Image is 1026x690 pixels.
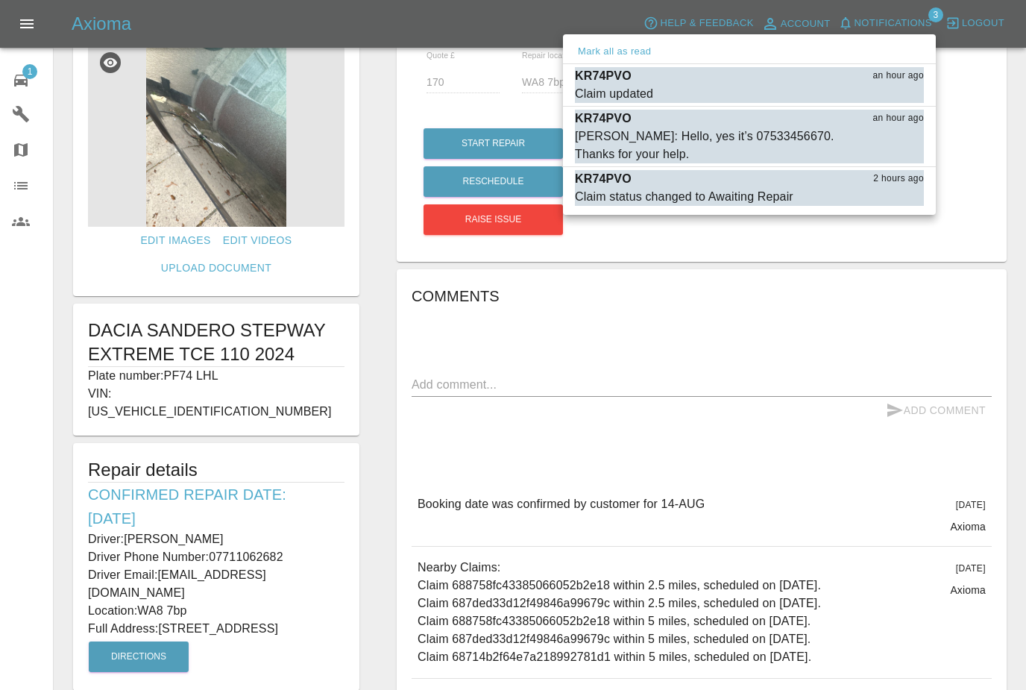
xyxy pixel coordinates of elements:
[873,172,924,186] span: 2 hours ago
[575,188,793,206] div: Claim status changed to Awaiting Repair
[575,128,849,163] div: [PERSON_NAME]: Hello, yes it’s 07533456670. Thanks for your help.
[575,85,653,103] div: Claim updated
[873,111,924,126] span: an hour ago
[575,110,632,128] p: KR74PVO
[873,69,924,84] span: an hour ago
[575,67,632,85] p: KR74PVO
[575,170,632,188] p: KR74PVO
[575,43,654,60] button: Mark all as read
